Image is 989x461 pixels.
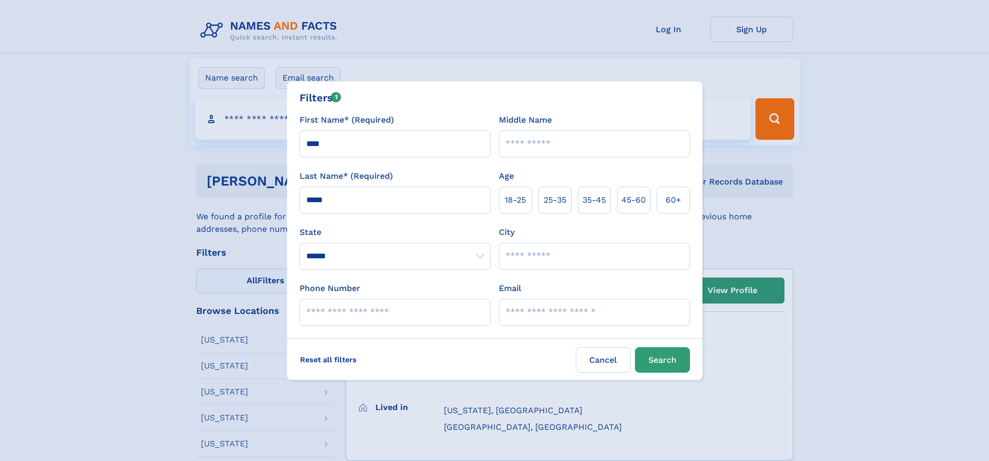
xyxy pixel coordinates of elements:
span: 35‑45 [582,194,606,206]
label: Age [499,170,514,182]
label: Email [499,282,521,295]
span: 45‑60 [621,194,646,206]
label: City [499,226,514,239]
button: Search [635,347,690,373]
span: 18‑25 [505,194,526,206]
label: State [300,226,491,239]
label: Middle Name [499,114,552,126]
div: Filters [300,90,342,106]
label: First Name* (Required) [300,114,394,126]
span: 25‑35 [544,194,566,206]
label: Reset all filters [293,347,363,372]
label: Phone Number [300,282,360,295]
label: Cancel [576,347,631,373]
label: Last Name* (Required) [300,170,393,182]
span: 60+ [666,194,681,206]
